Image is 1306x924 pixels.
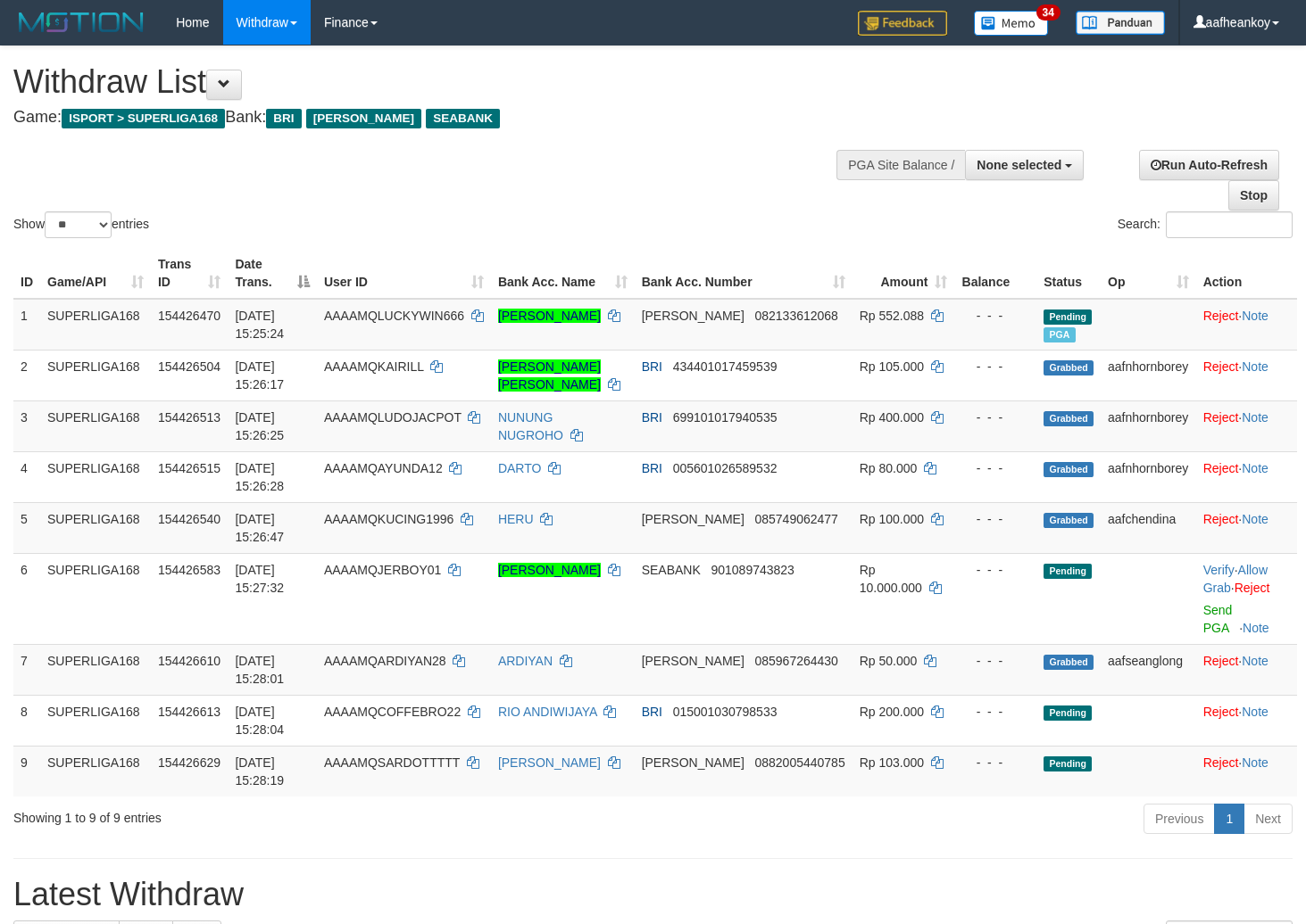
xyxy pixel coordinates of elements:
[1196,400,1297,451] td: ·
[324,309,464,323] span: AAAAMQLUCKYWIN666
[1044,360,1094,375] span: Grabbed
[673,705,778,719] span: Copy 015001030798533 to clipboard
[235,705,284,737] span: [DATE] 15:28:04
[635,248,853,299] th: Bank Acc. Number: activate to sort column ascending
[1044,327,1075,342] span: Marked by aafounsreynich
[673,359,778,374] span: Copy 434401017459539 to clipboard
[1196,746,1297,796] td: ·
[62,109,225,128] span: ISPORT > SUPERLIGA168
[1203,461,1239,475] a: Reject
[961,307,1029,325] div: - - -
[1044,564,1092,579] span: Pending
[1044,756,1092,771] span: Pending
[1242,705,1269,719] a: Note
[1101,400,1196,451] td: aafnhornborey
[13,746,40,796] td: 9
[498,309,601,323] a: [PERSON_NAME]
[1203,359,1239,374] a: Reject
[1203,410,1239,425] a: Reject
[1203,512,1239,526] a: Reject
[954,248,1036,299] th: Balance
[40,350,151,400] td: SUPERLIGA168
[151,248,229,299] th: Trans ID: activate to sort column ascending
[860,359,924,374] span: Rp 105.000
[858,11,947,36] img: Feedback.jpg
[1101,248,1196,299] th: Op: activate to sort column ascending
[324,705,461,719] span: AAAAMQCOFFEBRO22
[1196,248,1297,299] th: Action
[1101,502,1196,553] td: aafchendina
[324,755,460,770] span: AAAAMQSARDOTTTTT
[1196,299,1297,351] td: ·
[40,248,151,299] th: Game/API: activate to sort column ascending
[266,109,301,128] span: BRI
[1076,11,1165,35] img: panduan.png
[1203,654,1239,668] a: Reject
[642,410,662,425] span: BRI
[40,695,151,746] td: SUPERLIGA168
[1044,655,1094,670] span: Grabbed
[1228,180,1279,210] a: Stop
[158,461,220,475] span: 154426515
[13,451,40,502] td: 4
[306,109,421,128] span: [PERSON_NAME]
[235,563,284,595] span: [DATE] 15:27:32
[40,553,151,644] td: SUPERLIGA168
[642,359,662,374] span: BRI
[498,359,601,392] a: [PERSON_NAME] [PERSON_NAME]
[13,350,40,400] td: 2
[158,755,220,770] span: 154426629
[324,512,454,526] span: AAAAMQKUCING1996
[754,512,837,526] span: Copy 085749062477 to clipboard
[754,654,837,668] span: Copy 085967264430 to clipboard
[158,309,220,323] span: 154426470
[1235,581,1270,595] a: Reject
[1044,705,1092,721] span: Pending
[642,461,662,475] span: BRI
[228,248,316,299] th: Date Trans.: activate to sort column descending
[1242,359,1269,374] a: Note
[860,461,918,475] span: Rp 80.000
[13,211,149,238] label: Show entries
[158,410,220,425] span: 154426513
[235,410,284,442] span: [DATE] 15:26:25
[961,754,1029,771] div: - - -
[711,563,794,577] span: Copy 901089743823 to clipboard
[1196,350,1297,400] td: ·
[1203,755,1239,770] a: Reject
[642,755,745,770] span: [PERSON_NAME]
[158,705,220,719] span: 154426613
[1196,502,1297,553] td: ·
[1203,563,1268,595] a: Allow Grab
[1242,309,1269,323] a: Note
[1214,804,1244,834] a: 1
[235,461,284,493] span: [DATE] 15:26:28
[13,644,40,695] td: 7
[961,652,1029,670] div: - - -
[853,248,955,299] th: Amount: activate to sort column ascending
[1044,411,1094,426] span: Grabbed
[13,695,40,746] td: 8
[754,309,837,323] span: Copy 082133612068 to clipboard
[498,755,601,770] a: [PERSON_NAME]
[158,512,220,526] span: 154426540
[1196,553,1297,644] td: · ·
[961,358,1029,375] div: - - -
[1203,603,1233,635] a: Send PGA
[860,309,924,323] span: Rp 552.088
[158,563,220,577] span: 154426583
[40,746,151,796] td: SUPERLIGA168
[1044,462,1094,477] span: Grabbed
[961,510,1029,528] div: - - -
[491,248,635,299] th: Bank Acc. Name: activate to sort column ascending
[235,512,284,544] span: [DATE] 15:26:47
[642,512,745,526] span: [PERSON_NAME]
[1244,804,1293,834] a: Next
[961,703,1029,721] div: - - -
[1144,804,1215,834] a: Previous
[158,654,220,668] span: 154426610
[860,755,924,770] span: Rp 103.000
[1196,695,1297,746] td: ·
[961,408,1029,426] div: - - -
[1118,211,1293,238] label: Search:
